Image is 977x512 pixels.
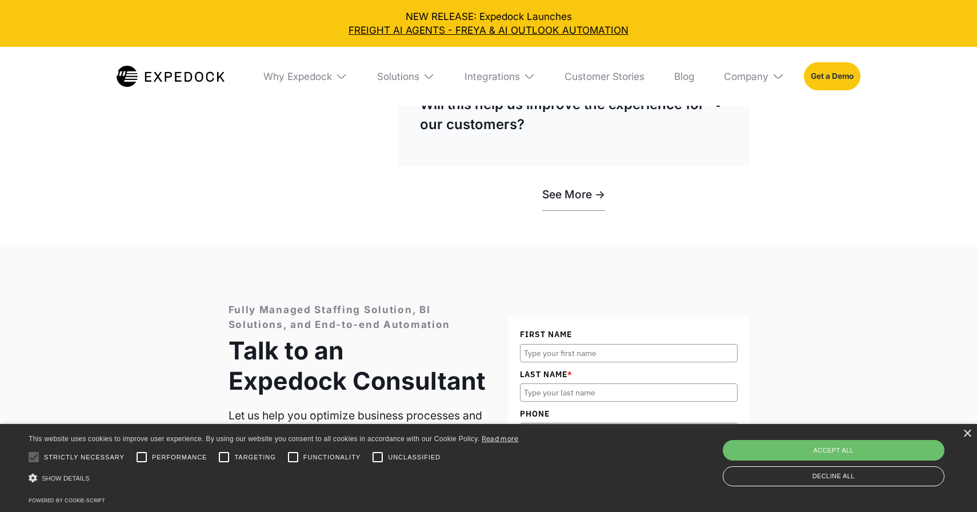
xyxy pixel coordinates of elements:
div: Solutions [367,47,445,106]
span: Functionality [303,453,361,462]
label: Phone [520,407,738,420]
span: Strictly necessary [44,453,125,462]
div: Why Expedock [263,70,332,82]
div: Why Expedock [254,47,358,106]
iframe: Chat Widget [781,389,977,512]
div: Integrations [454,47,545,106]
div: Company [714,47,794,106]
a: FREIGHT AI AGENTS - FREYA & AI OUTLOOK AUTOMATION [10,23,967,37]
span: Performance [152,453,207,462]
p: Will this help us improve the experience for our customers? [420,95,710,134]
input: Type your first name [520,344,738,362]
a: Read more [482,434,519,443]
label: Last Name [520,368,738,381]
a: Powered by cookie-script [29,497,105,503]
div: Solutions [377,70,419,82]
span: Unclassified [388,453,441,462]
div: Decline all [723,466,945,486]
a: Get a Demo [804,62,860,91]
span: This website uses cookies to improve user experience. By using our website you consent to all coo... [29,435,479,443]
span: Show details [42,475,90,482]
div: Show details [29,470,519,487]
input: Type your last name [520,383,738,402]
span: Targeting [234,453,275,462]
label: First Name [520,328,738,341]
div: NEW RELEASE: Expedock Launches [10,10,967,37]
input: Type your phone number [520,423,738,441]
div: Fully Managed Staffing Solution, BI Solutions, and End-to-end Automation [229,302,486,331]
div: Accept all [723,440,945,461]
a: See More -> [542,180,605,211]
a: Blog [664,47,704,106]
div: Integrations [465,70,520,82]
p: Let us help you optimize business processes and deliver unrivaled customer experience to your cli... [229,406,486,461]
div: Company [724,70,768,82]
a: Customer Stories [555,47,654,106]
h2: Talk to an Expedock Consultant [229,335,486,397]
